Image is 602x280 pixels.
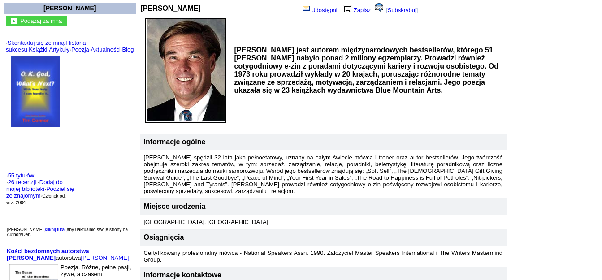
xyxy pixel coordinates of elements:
[71,46,89,53] a: Poezja
[386,7,388,13] font: [
[145,18,226,123] img: 23419.jpg
[144,250,502,263] font: Certyfikowany profesjonalny mówca - National Speakers Assn. 1990. Założyciel Master Speakers Inte...
[91,46,120,53] a: Aktualności
[56,254,81,261] font: autorstwa
[141,4,201,12] font: [PERSON_NAME]
[343,5,353,12] img: library.gif
[8,179,36,185] a: 26 recenzji
[6,179,63,192] a: Dodaj do mojej biblioteki
[354,7,371,13] font: Zapisz
[375,3,383,12] img: alert.gif
[8,172,35,179] a: 55 tytułów
[89,46,91,53] font: ·
[6,185,74,199] a: Podziel się ze znajomym
[144,138,206,146] font: Informacje ogólne
[121,46,122,53] font: ·
[7,248,89,261] a: Kości bezdomnych autorstwa [PERSON_NAME]
[48,46,49,53] font: ·
[65,39,66,46] font: ·
[81,254,129,261] a: [PERSON_NAME]
[49,46,69,53] a: Artykuły
[38,179,39,185] font: ·
[342,7,371,13] a: Zapisz
[69,46,71,53] font: ·
[41,192,43,199] font: ·
[302,7,338,13] a: Udostępnij
[144,154,502,194] font: [PERSON_NAME] spędził 32 lata jako pełnoetatowy, uznany na całym świecie mówca i trener oraz auto...
[29,46,47,53] a: Książki
[144,271,221,279] font: Informacje kontaktowe
[6,172,8,179] font: ·
[20,17,62,24] a: Podążaj za mną
[144,219,269,225] font: [GEOGRAPHIC_DATA], [GEOGRAPHIC_DATA]
[11,56,60,127] img: 13717.jpg
[303,5,310,12] img: share_page.gif
[144,202,206,210] font: Miejsce urodzenia
[44,185,46,192] font: ·
[388,7,416,13] a: Subskrybuj
[6,179,8,185] font: ·
[416,7,418,13] font: ]
[11,18,17,24] img: gc.jpg
[6,39,86,53] a: Historia sukcesu
[43,4,96,12] a: [PERSON_NAME]
[7,227,45,232] font: [PERSON_NAME],
[8,39,65,46] a: Skontaktuj się ze mną
[144,233,184,241] font: Osiągnięcia
[311,7,338,13] font: Udostępnij
[45,227,67,232] a: kliknij tutaj,
[6,39,8,46] font: ·
[27,46,29,53] font: ·
[7,227,128,237] font: aby uaktualnić swoje strony na AuthorsDen.
[234,46,498,94] font: [PERSON_NAME] jest autorem międzynarodowych bestsellerów, którego 51 [PERSON_NAME] nabyło ponad 2...
[122,46,134,53] a: Blog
